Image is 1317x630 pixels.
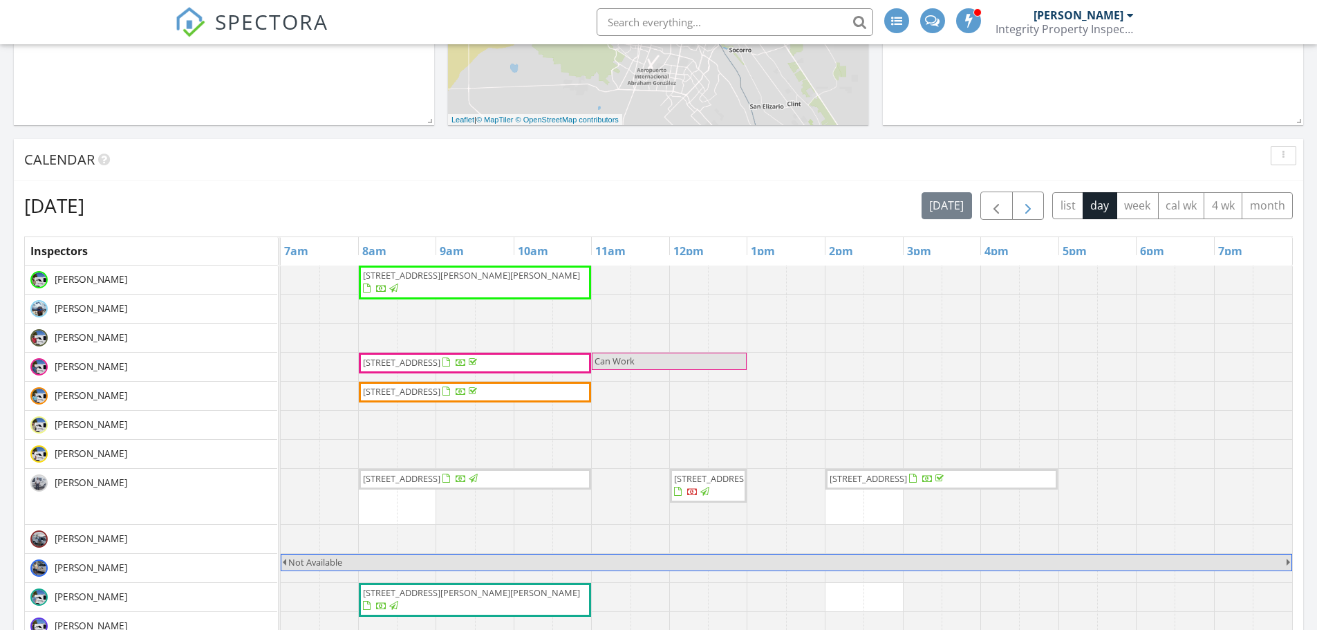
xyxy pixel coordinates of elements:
a: 8am [359,240,390,262]
img: 20230821_074344.jpg [30,559,48,577]
span: [PERSON_NAME] [52,331,130,344]
div: [PERSON_NAME] [1034,8,1123,22]
img: dsc_0562.jpg [30,387,48,405]
a: 5pm [1059,240,1090,262]
a: 10am [514,240,552,262]
span: [STREET_ADDRESS] [363,472,440,485]
span: [STREET_ADDRESS] [363,356,440,369]
img: The Best Home Inspection Software - Spectora [175,7,205,37]
span: Inspectors [30,243,88,259]
span: [STREET_ADDRESS] [830,472,907,485]
a: SPECTORA [175,19,328,48]
button: 4 wk [1204,192,1242,219]
a: 3pm [904,240,935,262]
img: dsc_0555.jpg [30,358,48,376]
div: Integrity Property Inspections [996,22,1134,36]
span: SPECTORA [215,7,328,36]
span: [PERSON_NAME] [52,532,130,546]
span: Not Available [288,556,342,568]
img: ae85b62e3b0b48b18ab3712479a278d8.jpeg [30,300,48,317]
span: [PERSON_NAME] [52,302,130,315]
a: 4pm [981,240,1012,262]
a: © MapTiler [476,115,514,124]
img: dsc_0549.jpg [30,271,48,288]
span: Calendar [24,150,95,169]
span: [STREET_ADDRESS] [363,385,440,398]
span: [PERSON_NAME] [52,476,130,490]
img: dsc_0559.jpg [30,416,48,434]
input: Search everything... [597,8,873,36]
img: dsc_0554.jpg [30,589,48,606]
span: [PERSON_NAME] [52,590,130,604]
div: | [448,114,622,126]
img: 20211117_133804_1637181533167002.jpeg [30,474,48,492]
a: 7am [281,240,312,262]
a: 12pm [670,240,707,262]
button: Previous day [980,192,1013,220]
button: month [1242,192,1293,219]
a: 9am [436,240,467,262]
button: list [1052,192,1083,219]
button: cal wk [1158,192,1205,219]
span: [PERSON_NAME] [52,447,130,461]
span: [STREET_ADDRESS][PERSON_NAME][PERSON_NAME] [363,586,580,599]
a: 7pm [1215,240,1246,262]
a: 1pm [747,240,778,262]
span: [PERSON_NAME] [52,360,130,373]
span: [PERSON_NAME] [52,418,130,432]
a: 2pm [825,240,857,262]
img: img_69061.jpg [30,530,48,548]
img: dsc_0558.jpg [30,329,48,346]
span: [STREET_ADDRESS] [674,472,751,485]
a: 11am [592,240,629,262]
img: dsc_0556.jpg [30,445,48,463]
a: 6pm [1137,240,1168,262]
span: [PERSON_NAME] [52,389,130,402]
button: week [1117,192,1159,219]
button: [DATE] [922,192,972,219]
a: Leaflet [451,115,474,124]
span: [STREET_ADDRESS][PERSON_NAME][PERSON_NAME] [363,269,580,281]
button: day [1083,192,1117,219]
a: © OpenStreetMap contributors [516,115,619,124]
h2: [DATE] [24,192,84,219]
button: Next day [1012,192,1045,220]
span: Can Work [595,355,635,367]
span: [PERSON_NAME] [52,272,130,286]
span: [PERSON_NAME] [52,561,130,575]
